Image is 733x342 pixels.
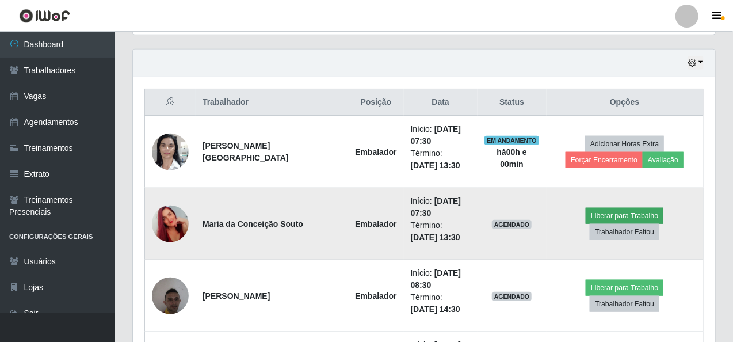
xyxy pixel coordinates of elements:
[411,196,461,218] time: [DATE] 07:30
[586,208,663,224] button: Liberar para Trabalho
[152,191,189,257] img: 1746815738665.jpeg
[203,219,303,229] strong: Maria da Conceição Souto
[152,271,189,320] img: 1701560793571.jpeg
[411,305,460,314] time: [DATE] 14:30
[348,89,403,116] th: Posição
[478,89,547,116] th: Status
[355,147,396,157] strong: Embalador
[484,136,539,145] span: EM ANDAMENTO
[411,161,460,170] time: [DATE] 13:30
[152,127,189,176] img: 1694453372238.jpeg
[196,89,348,116] th: Trabalhador
[411,219,471,244] li: Término:
[590,296,659,312] button: Trabalhador Faltou
[203,141,289,162] strong: [PERSON_NAME][GEOGRAPHIC_DATA]
[411,147,471,172] li: Término:
[411,291,471,316] li: Término:
[19,9,70,23] img: CoreUI Logo
[547,89,704,116] th: Opções
[497,147,527,169] strong: há 00 h e 00 min
[355,291,396,301] strong: Embalador
[203,291,270,301] strong: [PERSON_NAME]
[590,224,659,240] button: Trabalhador Faltou
[411,123,471,147] li: Início:
[586,280,663,296] button: Liberar para Trabalho
[411,124,461,146] time: [DATE] 07:30
[411,195,471,219] li: Início:
[566,152,643,168] button: Forçar Encerramento
[585,136,664,152] button: Adicionar Horas Extra
[404,89,478,116] th: Data
[355,219,396,229] strong: Embalador
[492,292,532,301] span: AGENDADO
[492,220,532,229] span: AGENDADO
[643,152,684,168] button: Avaliação
[411,267,471,291] li: Início:
[411,233,460,242] time: [DATE] 13:30
[411,268,461,290] time: [DATE] 08:30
